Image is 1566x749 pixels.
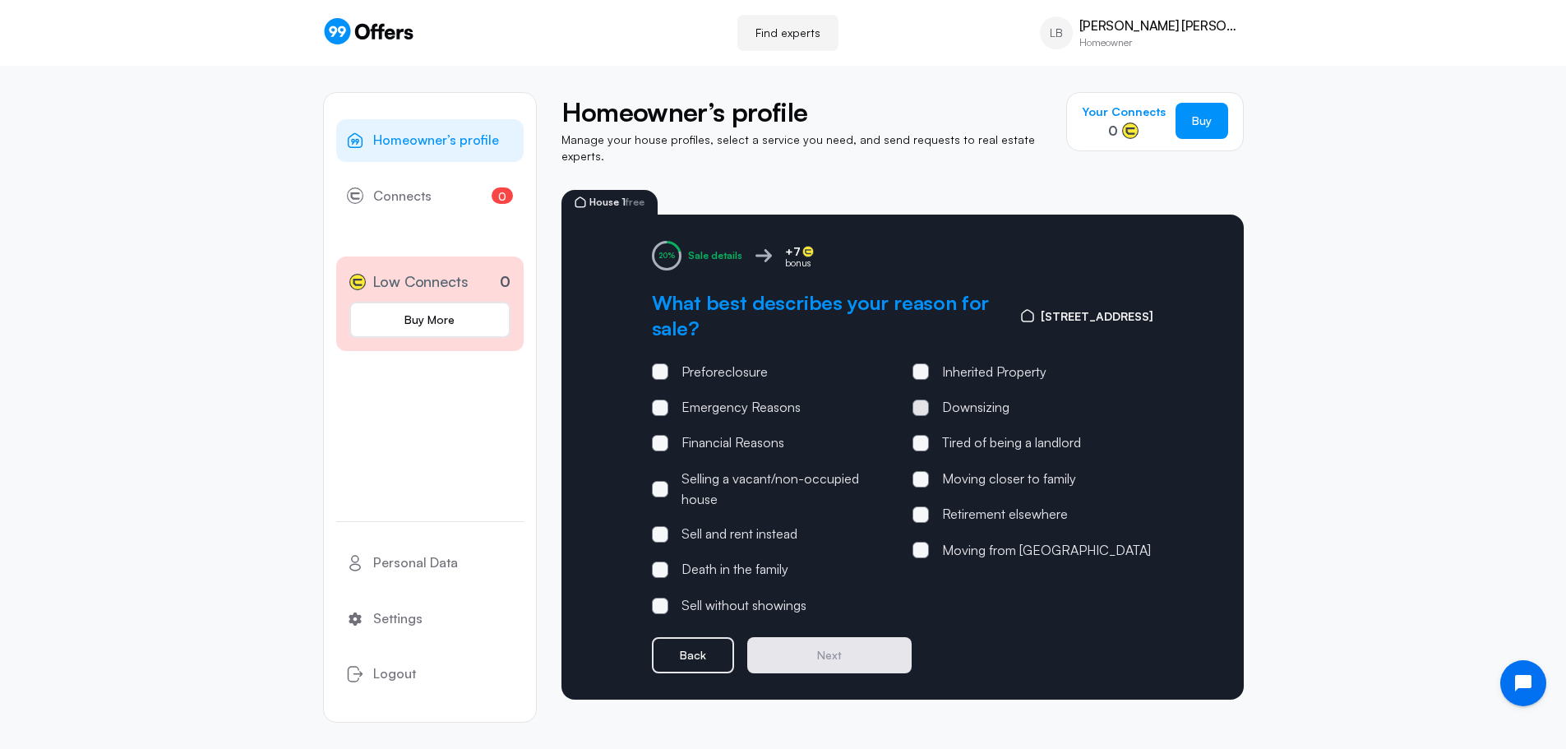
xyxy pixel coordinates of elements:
[785,243,801,261] span: +7
[942,469,1076,490] div: Moving closer to family
[785,257,814,270] p: bonus
[681,432,784,454] div: Financial Reasons
[373,186,432,207] span: Connects
[492,187,513,204] span: 0
[373,663,416,685] span: Logout
[652,637,734,673] button: Back
[1176,103,1228,139] a: Buy
[500,270,510,293] p: 0
[747,637,912,673] button: Next
[681,559,788,580] div: Death in the family
[681,524,797,545] div: Sell and rent instead
[1079,38,1244,48] p: Homeowner
[373,553,458,574] span: Personal Data
[373,608,423,630] span: Settings
[652,290,995,341] h2: What best describes your reason for sale?
[561,92,1050,132] h5: Homeowner’s profile
[336,598,524,640] a: Settings
[681,469,893,511] div: Selling a vacant/non-occupied house
[681,362,768,383] div: Preforeclosure
[942,540,1151,562] div: Moving from [GEOGRAPHIC_DATA]
[1079,18,1244,34] p: [PERSON_NAME] [PERSON_NAME]
[1082,103,1166,121] p: Your Connects
[1050,25,1063,41] span: LB
[336,542,524,585] a: Personal Data
[688,249,742,262] div: Sale details
[942,432,1081,454] div: Tired of being a landlord
[1108,121,1118,141] span: 0
[942,504,1068,525] div: Retirement elsewhere
[349,302,510,338] a: Buy More
[737,15,838,51] a: Find experts
[561,132,1050,164] p: Manage your house profiles, select a service you need, and send requests to real estate experts.
[336,119,524,162] a: Homeowner’s profile
[681,397,801,418] div: Emergency Reasons
[942,397,1009,418] div: Downsizing
[589,197,644,207] span: House 1
[681,595,806,617] div: Sell without showings
[372,270,469,294] span: Low Connects
[336,653,524,696] button: Logout
[1041,307,1153,326] span: [STREET_ADDRESS]
[373,130,499,151] span: Homeowner’s profile
[626,196,644,208] span: free
[336,175,524,218] a: Connects0
[942,362,1046,383] div: Inherited Property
